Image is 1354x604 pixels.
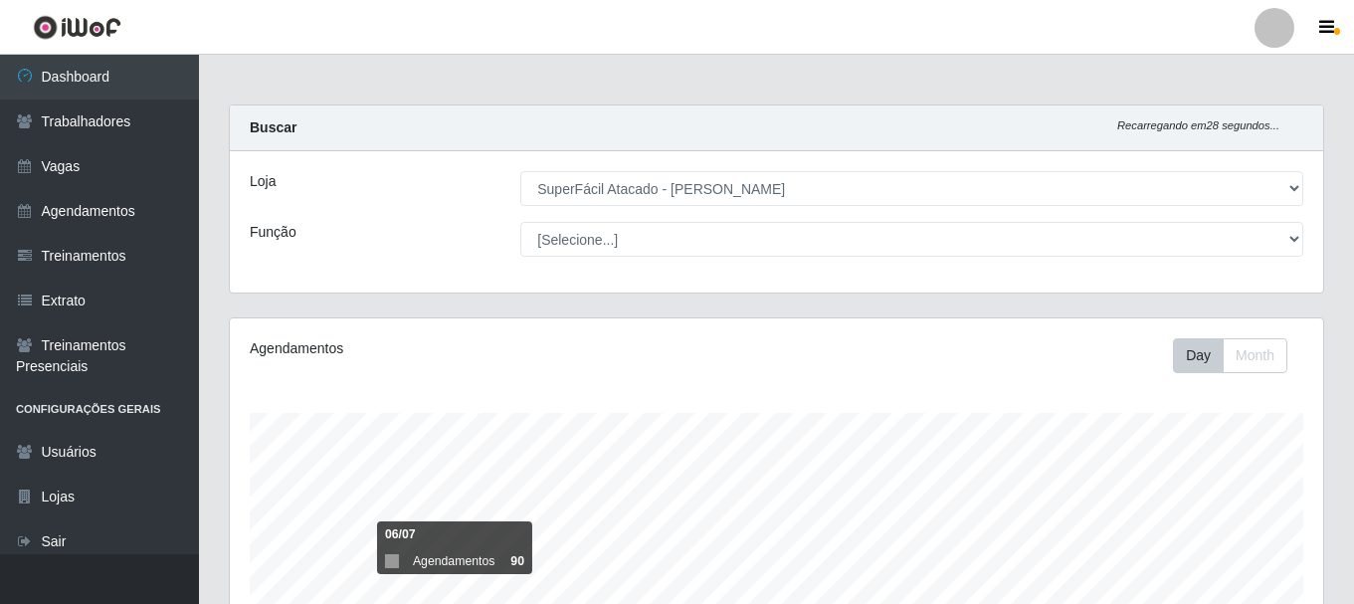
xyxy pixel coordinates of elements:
[1223,338,1287,373] button: Month
[1173,338,1287,373] div: First group
[1117,119,1279,131] i: Recarregando em 28 segundos...
[33,15,121,40] img: CoreUI Logo
[1173,338,1224,373] button: Day
[250,338,672,359] div: Agendamentos
[250,171,276,192] label: Loja
[250,119,296,135] strong: Buscar
[250,222,296,243] label: Função
[1173,338,1303,373] div: Toolbar with button groups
